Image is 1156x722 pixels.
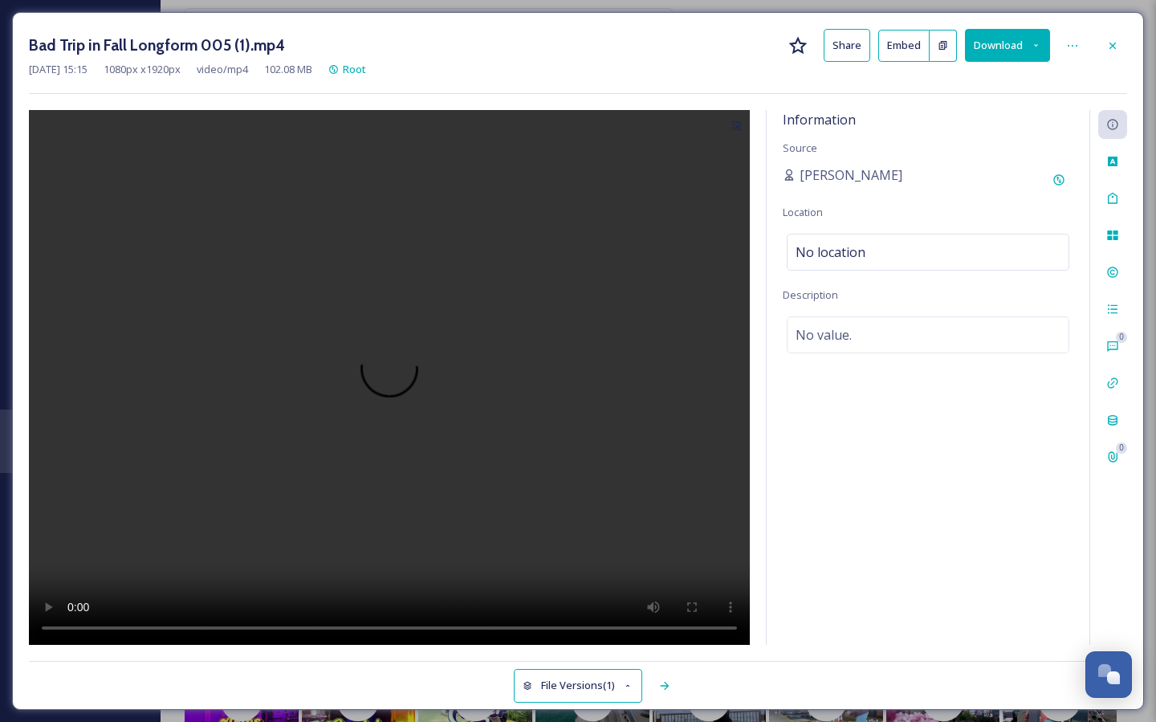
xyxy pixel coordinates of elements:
[800,165,902,185] span: [PERSON_NAME]
[965,29,1050,62] button: Download
[783,288,838,302] span: Description
[29,34,285,57] h3: Bad Trip in Fall Longform 005 (1).mp4
[1085,651,1132,698] button: Open Chat
[796,325,852,345] span: No value.
[1116,332,1127,343] div: 0
[783,205,823,219] span: Location
[343,62,366,76] span: Root
[1116,443,1127,454] div: 0
[104,62,181,77] span: 1080 px x 1920 px
[264,62,312,77] span: 102.08 MB
[783,141,817,155] span: Source
[197,62,248,77] span: video/mp4
[824,29,870,62] button: Share
[514,669,642,702] button: File Versions(1)
[783,111,856,128] span: Information
[796,243,865,262] span: No location
[878,30,930,62] button: Embed
[29,62,88,77] span: [DATE] 15:15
